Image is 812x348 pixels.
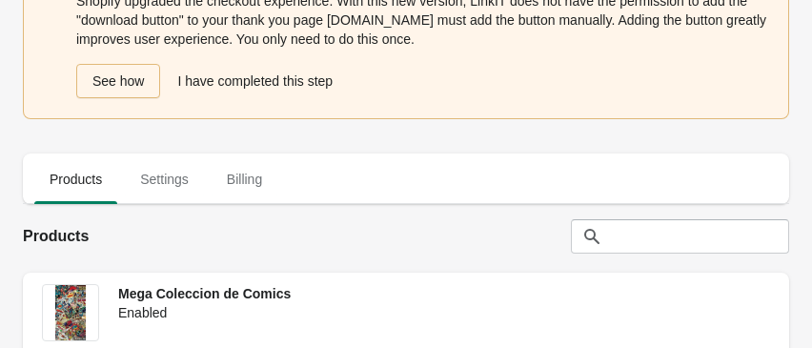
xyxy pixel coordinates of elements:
button: I have completed this step [170,64,344,98]
span: Products [34,162,117,196]
button: See how [76,64,160,98]
span: Billing [212,162,277,196]
span: Mega Coleccion de Comics [118,286,291,301]
span: I have completed this step [177,73,333,89]
div: Enabled [118,303,770,322]
h2: Products [23,225,89,248]
img: Mega Coleccion de Comics [55,285,85,340]
span: Settings [125,162,204,196]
